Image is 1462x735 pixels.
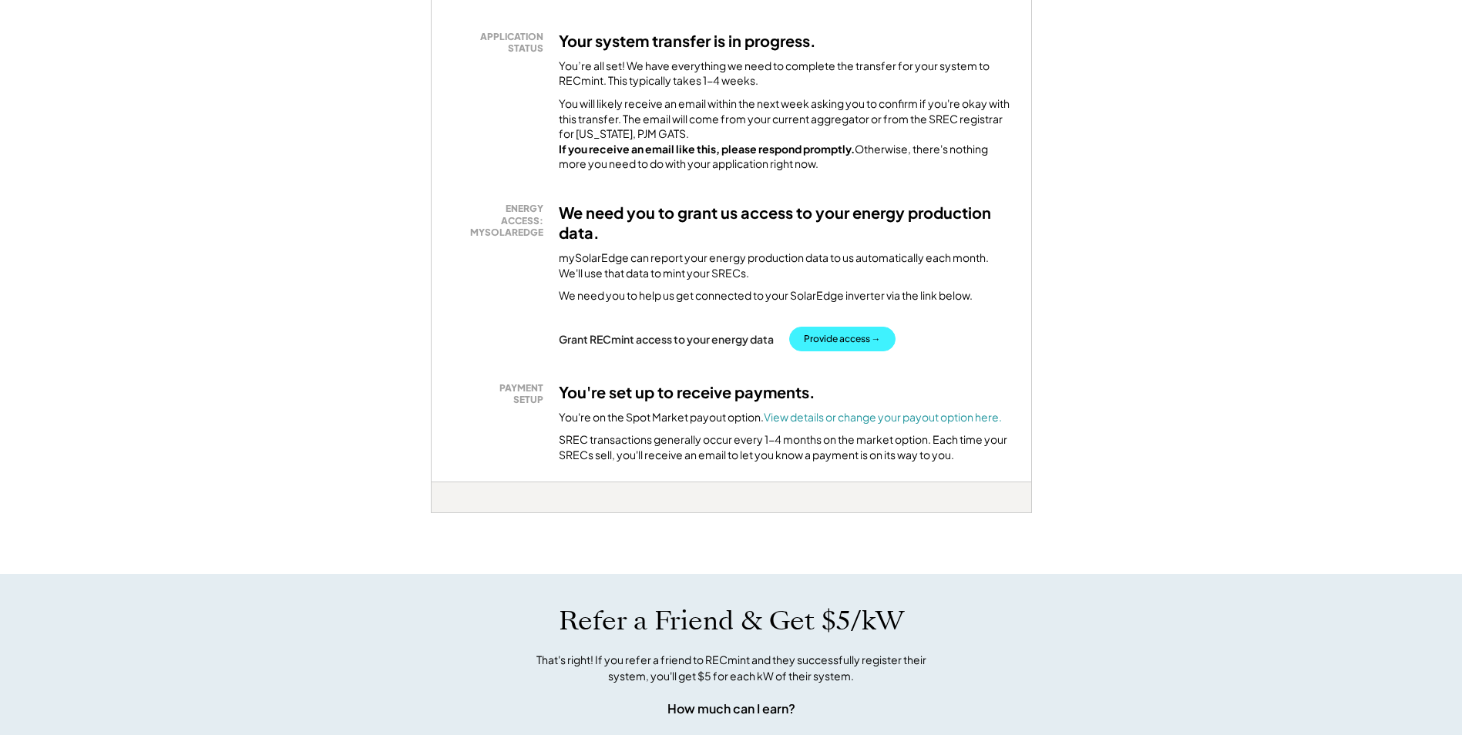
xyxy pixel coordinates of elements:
[559,332,774,346] div: Grant RECmint access to your energy data
[559,605,904,637] h1: Refer a Friend & Get $5/kW
[789,327,896,351] button: Provide access →
[459,31,543,55] div: APPLICATION STATUS
[559,59,1012,89] div: You’re all set! We have everything we need to complete the transfer for your system to RECmint. T...
[667,700,795,718] div: How much can I earn?
[559,96,1012,172] div: You will likely receive an email within the next week asking you to confirm if you're okay with t...
[559,288,973,304] div: We need you to help us get connected to your SolarEdge inverter via the link below.
[519,652,943,684] div: That's right! If you refer a friend to RECmint and they successfully register their system, you'l...
[764,410,1002,424] a: View details or change your payout option here.
[459,382,543,406] div: PAYMENT SETUP
[559,250,1012,280] div: mySolarEdge can report your energy production data to us automatically each month. We'll use that...
[559,31,816,51] h3: Your system transfer is in progress.
[559,432,1012,462] div: SREC transactions generally occur every 1-4 months on the market option. Each time your SRECs sel...
[559,142,855,156] strong: If you receive an email like this, please respond promptly.
[459,203,543,239] div: ENERGY ACCESS: MYSOLAREDGE
[431,513,483,519] div: kkjuocak - VA Distributed
[559,410,1002,425] div: You're on the Spot Market payout option.
[559,382,815,402] h3: You're set up to receive payments.
[559,203,1012,243] h3: We need you to grant us access to your energy production data.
